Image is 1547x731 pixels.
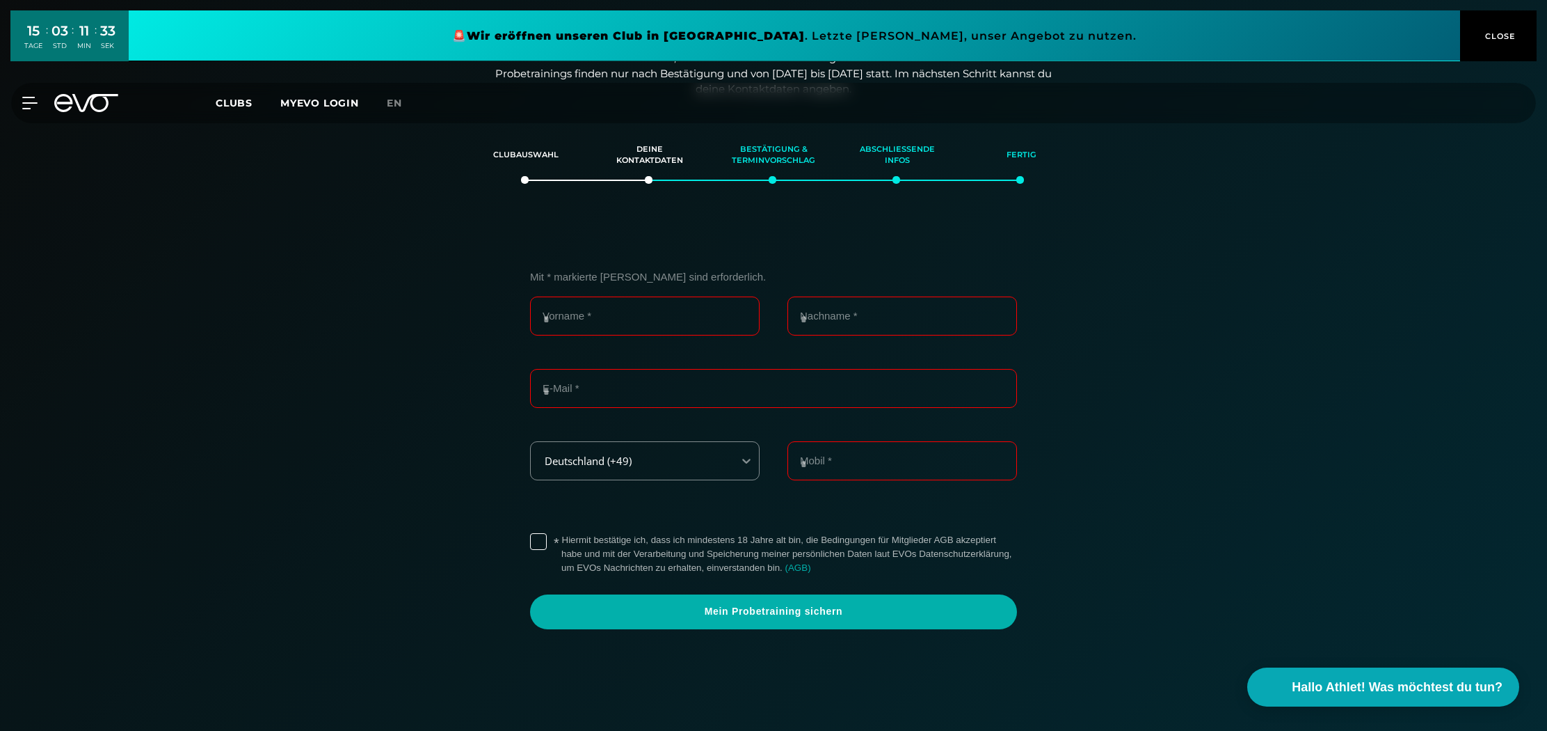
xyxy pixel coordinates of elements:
[77,21,91,41] div: 11
[605,136,694,174] div: Deine Kontaktdaten
[1292,678,1502,697] span: Hallo Athlet! Was möchtest du tun?
[216,97,253,109] span: Clubs
[72,22,74,59] div: :
[1460,10,1537,61] button: CLOSE
[561,533,1017,575] label: Hiermit bestätige ich, dass ich mindestens 18 Jahre alt bin, die Bedingungen für Mitglieder AGB a...
[387,95,419,111] a: en
[24,21,42,41] div: 15
[51,41,68,51] div: STD
[563,605,984,619] span: Mein Probetraining sichern
[481,136,570,174] div: Clubauswahl
[1482,30,1516,42] span: CLOSE
[530,595,1017,629] a: Mein Probetraining sichern
[530,271,1017,283] p: Mit * markierte [PERSON_NAME] sind erforderlich.
[216,96,280,109] a: Clubs
[51,21,68,41] div: 03
[100,21,115,41] div: 33
[387,97,402,109] span: en
[532,455,723,467] div: Deutschland (+49)
[977,136,1066,174] div: Fertig
[46,22,48,59] div: :
[77,41,91,51] div: MIN
[95,22,97,59] div: :
[729,136,818,174] div: Bestätigung & Terminvorschlag
[280,97,359,109] a: MYEVO LOGIN
[24,41,42,51] div: TAGE
[853,136,942,174] div: Abschließende Infos
[100,41,115,51] div: SEK
[785,563,811,573] a: (AGB)
[1247,668,1519,707] button: Hallo Athlet! Was möchtest du tun?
